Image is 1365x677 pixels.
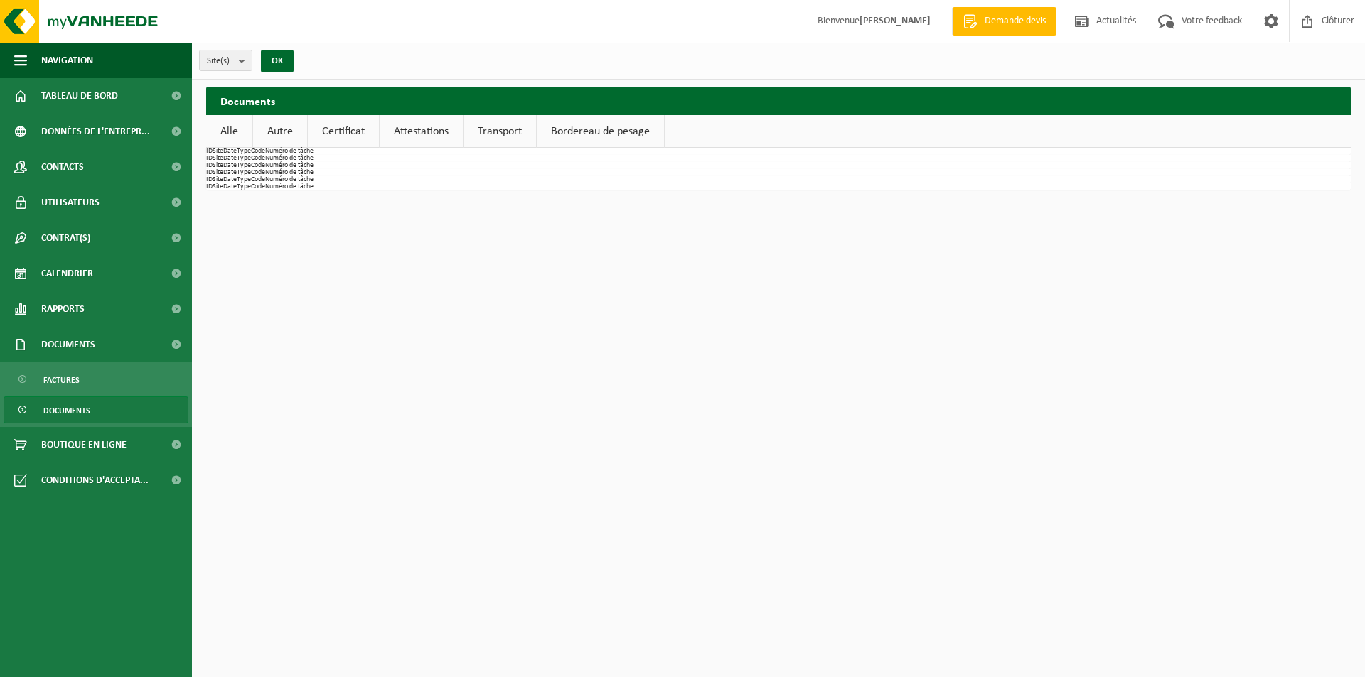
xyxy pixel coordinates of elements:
a: Factures [4,366,188,393]
span: Factures [43,367,80,394]
th: Date [223,176,237,183]
th: Site [213,155,223,162]
th: Site [213,183,223,190]
span: Documents [43,397,90,424]
span: Tableau de bord [41,78,118,114]
th: Numéro de tâche [265,148,314,155]
strong: [PERSON_NAME] [860,16,931,26]
a: Autre [253,115,307,148]
span: Navigation [41,43,93,78]
th: Site [213,148,223,155]
th: Date [223,169,237,176]
span: Rapports [41,291,85,327]
th: Numéro de tâche [265,176,314,183]
th: ID [206,148,213,155]
th: ID [206,176,213,183]
th: Code [251,148,265,155]
th: Type [237,148,251,155]
th: Type [237,155,251,162]
th: Type [237,176,251,183]
button: Site(s) [199,50,252,71]
th: ID [206,183,213,190]
th: Site [213,162,223,169]
span: Contrat(s) [41,220,90,256]
h2: Documents [206,87,1351,114]
a: Certificat [308,115,379,148]
a: Transport [464,115,536,148]
th: Numéro de tâche [265,162,314,169]
th: Site [213,169,223,176]
th: ID [206,155,213,162]
span: Boutique en ligne [41,427,127,462]
span: Calendrier [41,256,93,291]
a: Documents [4,396,188,423]
th: Code [251,155,265,162]
span: Utilisateurs [41,185,100,220]
th: Code [251,162,265,169]
button: OK [261,50,294,72]
span: Contacts [41,149,84,185]
th: Numéro de tâche [265,155,314,162]
a: Demande devis [952,7,1056,36]
th: Date [223,155,237,162]
th: Code [251,176,265,183]
th: Type [237,162,251,169]
th: Code [251,169,265,176]
a: Attestations [380,115,463,148]
th: Numéro de tâche [265,169,314,176]
a: Bordereau de pesage [537,115,664,148]
span: Conditions d'accepta... [41,462,149,498]
th: Date [223,183,237,190]
th: Site [213,176,223,183]
th: Type [237,183,251,190]
th: Type [237,169,251,176]
span: Site(s) [207,50,233,72]
th: ID [206,169,213,176]
th: ID [206,162,213,169]
span: Données de l'entrepr... [41,114,150,149]
th: Numéro de tâche [265,183,314,190]
th: Date [223,148,237,155]
th: Date [223,162,237,169]
th: Code [251,183,265,190]
span: Demande devis [981,14,1049,28]
span: Documents [41,327,95,362]
a: Alle [206,115,252,148]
